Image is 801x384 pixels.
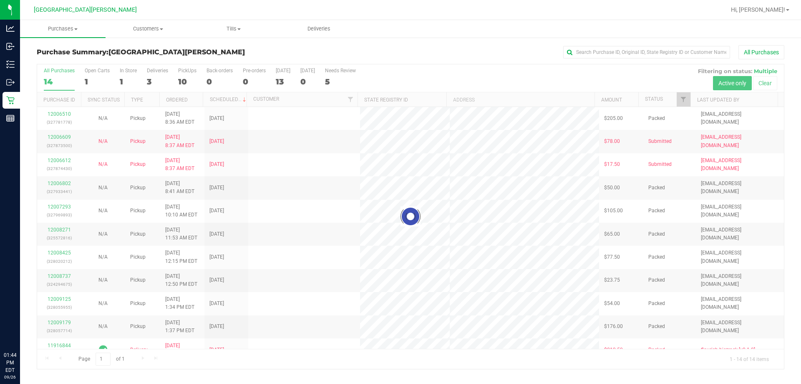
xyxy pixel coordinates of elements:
inline-svg: Inbound [6,42,15,51]
a: Purchases [20,20,106,38]
inline-svg: Inventory [6,60,15,69]
span: [GEOGRAPHIC_DATA][PERSON_NAME] [34,6,137,13]
a: Tills [191,20,277,38]
inline-svg: Reports [6,114,15,122]
inline-svg: Analytics [6,24,15,33]
inline-svg: Outbound [6,78,15,86]
h3: Purchase Summary: [37,48,286,56]
p: 09/26 [4,374,16,380]
span: Hi, [PERSON_NAME]! [731,6,785,13]
a: Deliveries [276,20,362,38]
p: 01:44 PM EDT [4,351,16,374]
input: Search Purchase ID, Original ID, State Registry ID or Customer Name... [563,46,730,58]
span: Customers [106,25,191,33]
a: Customers [106,20,191,38]
span: [GEOGRAPHIC_DATA][PERSON_NAME] [108,48,245,56]
button: All Purchases [738,45,784,59]
span: Purchases [20,25,106,33]
span: Deliveries [296,25,342,33]
span: Tills [191,25,276,33]
iframe: Resource center [8,317,33,342]
inline-svg: Retail [6,96,15,104]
